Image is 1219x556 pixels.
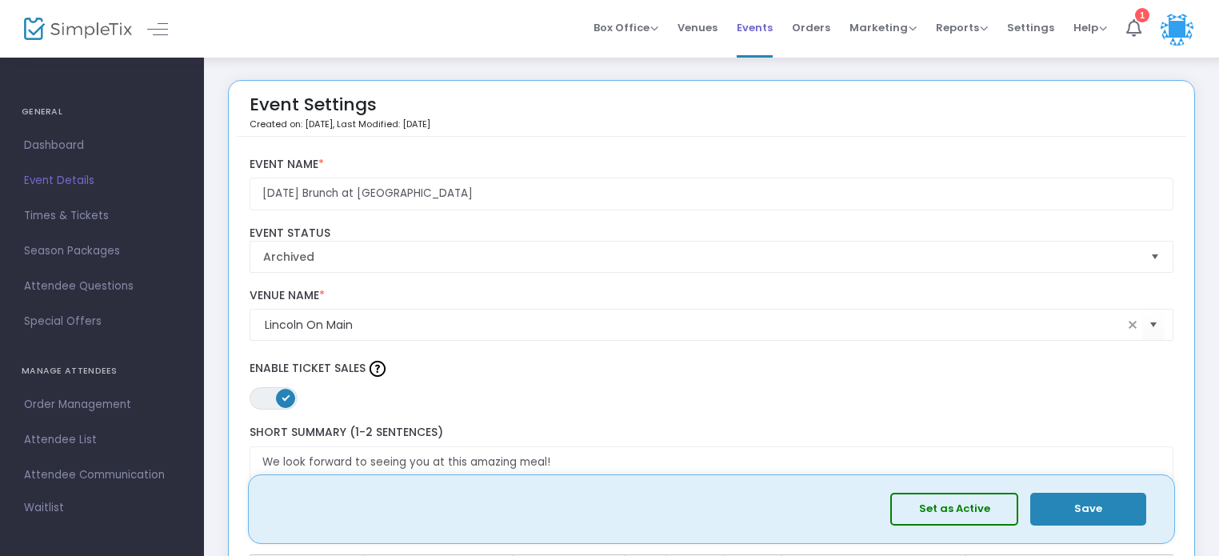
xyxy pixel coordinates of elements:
span: Times & Tickets [24,206,180,226]
span: Attendee Communication [24,465,180,486]
span: Help [1073,20,1107,35]
span: Marketing [849,20,917,35]
button: Select [1144,242,1166,272]
span: Order Management [24,394,180,415]
div: Event Settings [250,89,430,136]
button: Select [1142,309,1165,342]
label: Event Status [250,226,1174,241]
span: ON [282,394,290,402]
button: Set as Active [890,493,1018,526]
p: Created on: [DATE] [250,118,430,131]
span: Events [737,7,773,48]
span: , Last Modified: [DATE] [333,118,430,130]
span: Reports [936,20,988,35]
h4: MANAGE ATTENDEES [22,355,182,387]
span: clear [1123,315,1142,334]
span: Event Details [24,170,180,191]
span: Attendee Questions [24,276,180,297]
label: Venue Name [250,289,1174,303]
img: question-mark [370,361,386,377]
span: Short Summary (1-2 Sentences) [250,424,443,440]
span: Venues [677,7,717,48]
span: Waitlist [24,500,64,516]
input: Select Venue [265,317,1124,334]
span: Settings [1007,7,1054,48]
h4: GENERAL [22,96,182,128]
div: 1 [1135,8,1149,22]
span: Archived [263,249,1138,265]
label: Event Name [250,158,1174,172]
label: Tell us about your event [242,522,1181,554]
span: Box Office [594,20,658,35]
span: Season Packages [24,241,180,262]
button: Save [1030,493,1146,526]
span: Special Offers [24,311,180,332]
input: Enter Event Name [250,178,1174,210]
span: Orders [792,7,830,48]
span: Attendee List [24,430,180,450]
span: Dashboard [24,135,180,156]
label: Enable Ticket Sales [250,357,1174,381]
